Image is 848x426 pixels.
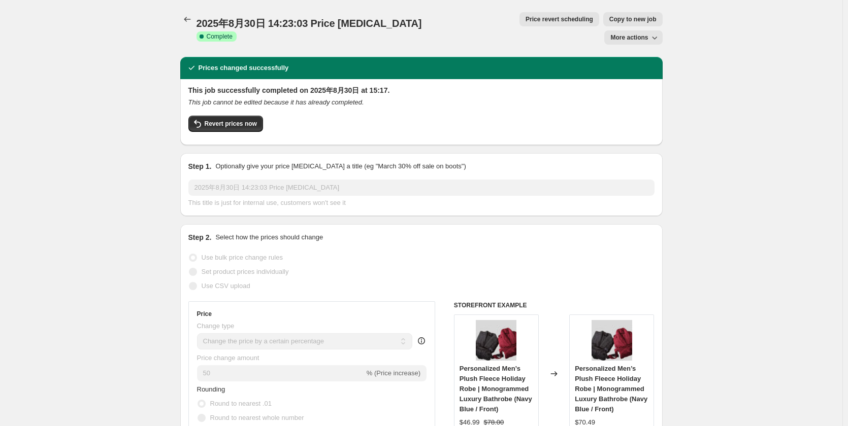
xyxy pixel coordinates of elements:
button: Copy to new job [603,12,663,26]
span: Use bulk price change rules [202,254,283,261]
span: Personalized Men’s Plush Fleece Holiday Robe | Monogrammed Luxury Bathrobe (Navy Blue / Front) [575,365,647,413]
button: Revert prices now [188,116,263,132]
h2: Step 2. [188,232,212,242]
span: More actions [610,33,648,42]
h2: Step 1. [188,161,212,171]
h3: Price [197,310,212,318]
div: help [416,336,427,346]
span: Copy to new job [609,15,657,23]
span: Use CSV upload [202,282,250,290]
p: Optionally give your price [MEDICAL_DATA] a title (eg "March 30% off sale on boots") [215,161,466,171]
span: Change type [197,322,235,330]
span: $78.00 [484,418,504,426]
i: This job cannot be edited because it has already completed. [188,98,364,106]
span: Set product prices individually [202,268,289,275]
h6: STOREFRONT EXAMPLE [454,301,655,309]
span: Rounding [197,385,225,393]
span: Round to nearest .01 [210,400,272,407]
button: Price change jobs [180,12,194,26]
h2: Prices changed successfully [199,63,289,73]
span: Price revert scheduling [526,15,593,23]
span: Price change amount [197,354,259,362]
span: Round to nearest whole number [210,414,304,421]
input: 30% off holiday sale [188,180,655,196]
span: Personalized Men’s Plush Fleece Holiday Robe | Monogrammed Luxury Bathrobe (Navy Blue / Front) [460,365,532,413]
img: 13_3_8258db25-bb9c-4011-bec4-79145cdecc25_80x.webp [476,320,516,361]
span: Revert prices now [205,120,257,128]
span: 2025年8月30日 14:23:03 Price [MEDICAL_DATA] [197,18,422,29]
span: % (Price increase) [367,369,420,377]
img: 13_3_8258db25-bb9c-4011-bec4-79145cdecc25_80x.webp [592,320,632,361]
h2: This job successfully completed on 2025年8月30日 at 15:17. [188,85,655,95]
span: This title is just for internal use, customers won't see it [188,199,346,206]
input: -15 [197,365,365,381]
p: Select how the prices should change [215,232,323,242]
span: Complete [207,32,233,41]
button: Price revert scheduling [519,12,599,26]
button: More actions [604,30,662,45]
span: $70.49 [575,418,595,426]
span: $46.99 [460,418,480,426]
